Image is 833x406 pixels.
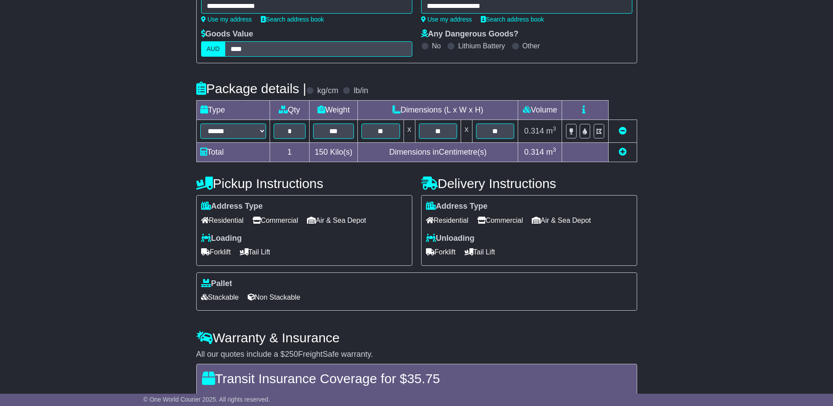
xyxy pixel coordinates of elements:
a: Add new item [619,148,627,156]
span: 35.75 [407,371,440,386]
span: 250 [285,350,298,359]
span: Forklift [201,245,231,259]
td: Dimensions (L x W x H) [358,101,518,120]
label: Other [523,42,540,50]
span: Air & Sea Depot [307,214,366,227]
span: 0.314 [524,148,544,156]
td: Kilo(s) [310,143,358,162]
span: © One World Courier 2025. All rights reserved. [143,396,270,403]
label: Any Dangerous Goods? [421,29,519,39]
td: Type [196,101,270,120]
label: Address Type [201,202,263,211]
td: x [404,120,415,143]
h4: Warranty & Insurance [196,330,637,345]
h4: Pickup Instructions [196,176,412,191]
td: Total [196,143,270,162]
span: Tail Lift [240,245,270,259]
h4: Package details | [196,81,307,96]
label: No [432,42,441,50]
label: Goods Value [201,29,253,39]
a: Search address book [261,16,324,23]
td: Dimensions in Centimetre(s) [358,143,518,162]
td: x [461,120,472,143]
label: Loading [201,234,242,243]
td: 1 [270,143,310,162]
a: Use my address [201,16,252,23]
label: Address Type [426,202,488,211]
span: Tail Lift [465,245,495,259]
span: Residential [201,214,244,227]
sup: 3 [553,146,556,153]
a: Use my address [421,16,472,23]
td: Qty [270,101,310,120]
span: 0.314 [524,127,544,135]
span: Commercial [252,214,298,227]
label: Lithium Battery [458,42,505,50]
a: Search address book [481,16,544,23]
label: Unloading [426,234,475,243]
td: Volume [518,101,562,120]
span: m [546,127,556,135]
label: Pallet [201,279,232,289]
td: Weight [310,101,358,120]
span: Forklift [426,245,456,259]
label: kg/cm [317,86,338,96]
span: m [546,148,556,156]
span: Commercial [477,214,523,227]
div: All our quotes include a $ FreightSafe warranty. [196,350,637,359]
sup: 3 [553,125,556,132]
h4: Delivery Instructions [421,176,637,191]
span: 150 [315,148,328,156]
label: AUD [201,41,226,57]
span: Air & Sea Depot [532,214,591,227]
label: lb/in [353,86,368,96]
a: Remove this item [619,127,627,135]
span: Non Stackable [248,290,300,304]
h4: Transit Insurance Coverage for $ [202,371,631,386]
span: Residential [426,214,469,227]
span: Stackable [201,290,239,304]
